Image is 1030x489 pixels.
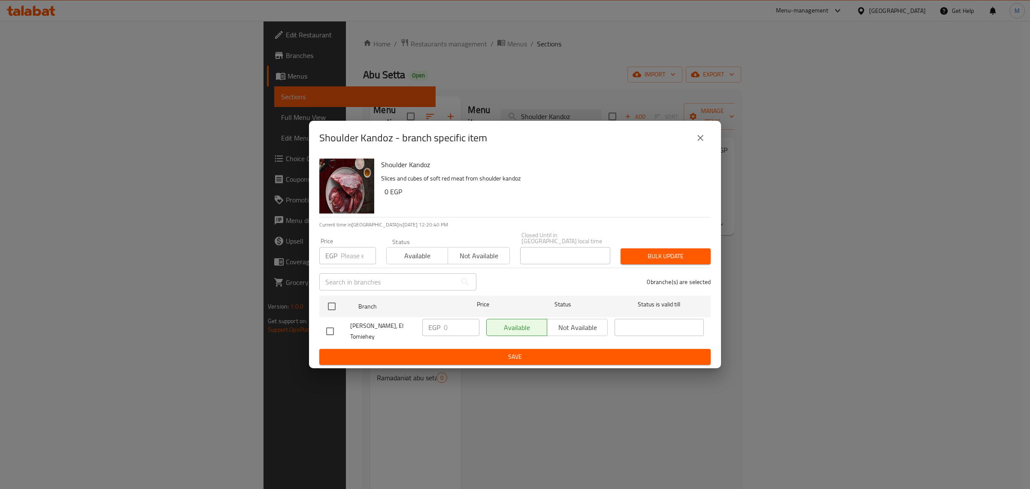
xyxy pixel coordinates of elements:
[444,319,479,336] input: Please enter price
[627,251,704,262] span: Bulk update
[390,250,445,262] span: Available
[358,301,448,312] span: Branch
[615,299,704,310] span: Status is valid till
[350,321,415,342] span: [PERSON_NAME], El Tomiehey
[454,299,512,310] span: Price
[319,131,487,145] h2: Shoulder Kandoz - branch specific item
[386,247,448,264] button: Available
[448,247,509,264] button: Not available
[518,299,608,310] span: Status
[647,278,711,286] p: 0 branche(s) are selected
[381,173,704,184] p: Slices and cubes of soft red meat from shoulder kandoz
[319,159,374,214] img: Shoulder Kandoz
[341,247,376,264] input: Please enter price
[319,221,711,229] p: Current time in [GEOGRAPHIC_DATA] is [DATE] 12:20:40 PM
[326,351,704,362] span: Save
[428,322,440,333] p: EGP
[325,251,337,261] p: EGP
[385,186,704,198] h6: 0 EGP
[621,248,711,264] button: Bulk update
[319,273,457,290] input: Search in branches
[319,349,711,365] button: Save
[381,159,704,171] h6: Shoulder Kandoz
[451,250,506,262] span: Not available
[690,128,711,148] button: close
